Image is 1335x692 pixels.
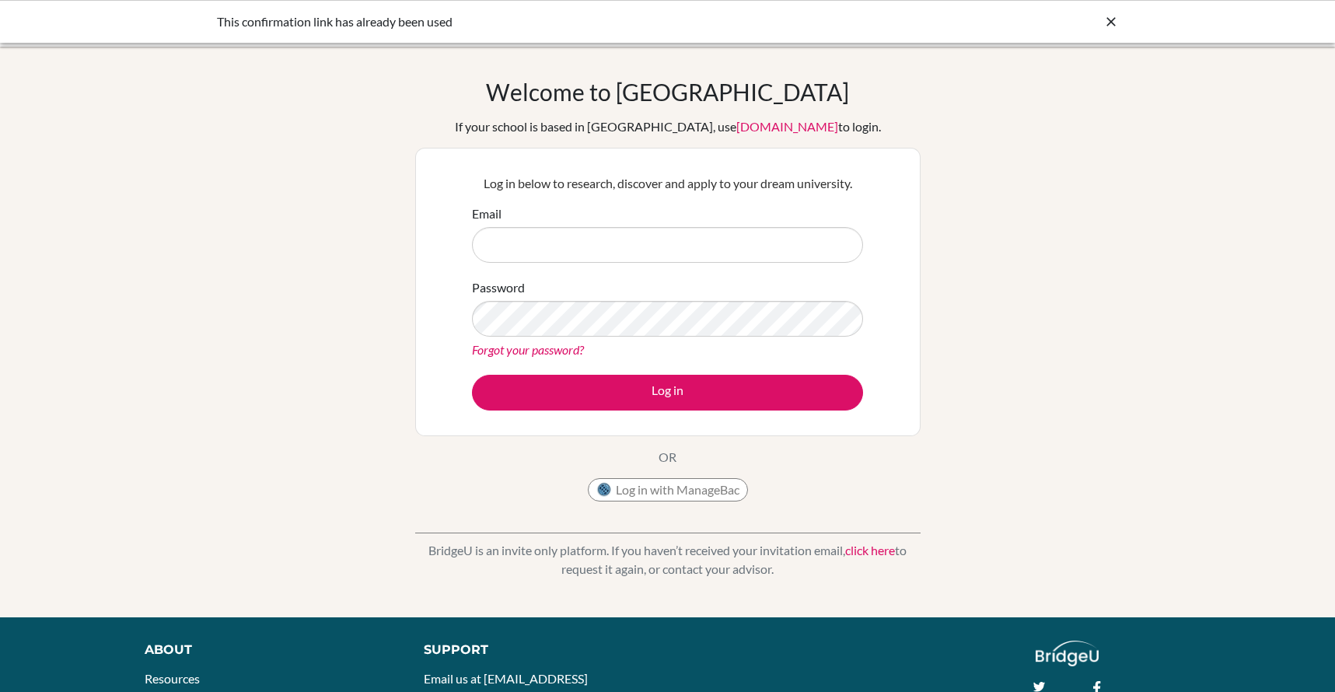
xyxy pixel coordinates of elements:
[472,342,584,357] a: Forgot your password?
[736,119,838,134] a: [DOMAIN_NAME]
[472,174,863,193] p: Log in below to research, discover and apply to your dream university.
[472,204,501,223] label: Email
[415,541,921,578] p: BridgeU is an invite only platform. If you haven’t received your invitation email, to request it ...
[145,671,200,686] a: Resources
[472,278,525,297] label: Password
[217,12,886,31] div: This confirmation link has already been used
[472,375,863,411] button: Log in
[588,478,748,502] button: Log in with ManageBac
[486,78,849,106] h1: Welcome to [GEOGRAPHIC_DATA]
[424,641,651,659] div: Support
[145,641,389,659] div: About
[455,117,881,136] div: If your school is based in [GEOGRAPHIC_DATA], use to login.
[659,448,676,467] p: OR
[1036,641,1099,666] img: logo_white@2x-f4f0deed5e89b7ecb1c2cc34c3e3d731f90f0f143d5ea2071677605dd97b5244.png
[845,543,895,557] a: click here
